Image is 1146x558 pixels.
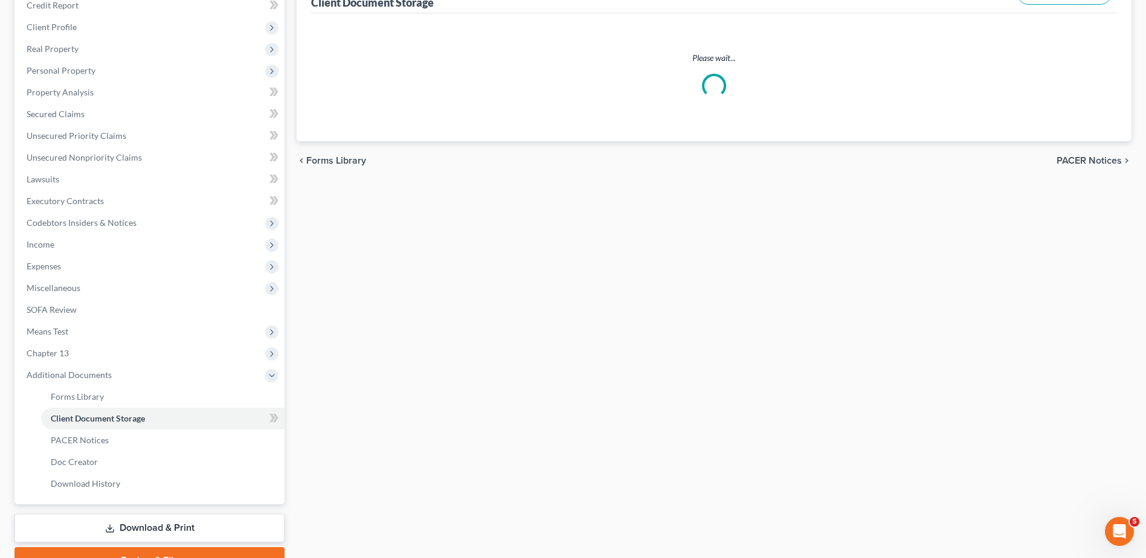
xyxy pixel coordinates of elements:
span: 5 [1130,517,1139,527]
span: Personal Property [27,65,95,75]
span: Doc Creator [51,457,98,467]
a: Unsecured Priority Claims [17,125,285,147]
span: PACER Notices [51,435,109,445]
i: chevron_right [1122,156,1132,165]
span: Additional Documents [27,370,112,380]
span: Income [27,239,54,249]
a: Download History [41,473,285,495]
button: PACER Notices chevron_right [1057,156,1132,165]
a: SOFA Review [17,299,285,321]
span: Means Test [27,326,68,336]
span: Real Property [27,43,79,54]
span: Miscellaneous [27,283,80,293]
span: SOFA Review [27,304,77,315]
span: Client Document Storage [51,413,145,423]
span: Property Analysis [27,87,94,97]
a: Secured Claims [17,103,285,125]
span: Executory Contracts [27,196,104,206]
a: Lawsuits [17,168,285,190]
a: Client Document Storage [41,408,285,429]
span: Secured Claims [27,109,85,119]
a: PACER Notices [41,429,285,451]
span: Lawsuits [27,174,59,184]
a: Unsecured Nonpriority Claims [17,147,285,168]
span: Codebtors Insiders & Notices [27,217,137,228]
span: Chapter 13 [27,348,69,358]
span: Client Profile [27,22,77,32]
button: chevron_left Forms Library [297,156,366,165]
i: chevron_left [297,156,306,165]
span: Forms Library [51,391,104,402]
span: Forms Library [306,156,366,165]
span: Download History [51,478,120,489]
a: Doc Creator [41,451,285,473]
a: Property Analysis [17,82,285,103]
span: Unsecured Nonpriority Claims [27,152,142,162]
span: PACER Notices [1057,156,1122,165]
a: Forms Library [41,386,285,408]
span: Expenses [27,261,61,271]
iframe: Intercom live chat [1105,517,1134,546]
a: Executory Contracts [17,190,285,212]
span: Unsecured Priority Claims [27,130,126,141]
a: Download & Print [14,514,285,542]
p: Please wait... [314,52,1115,64]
